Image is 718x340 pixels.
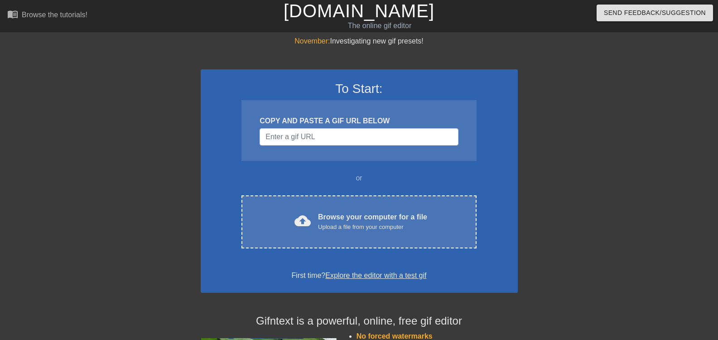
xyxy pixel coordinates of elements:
[244,20,515,31] div: The online gif editor
[604,7,706,19] span: Send Feedback/Suggestion
[597,5,713,21] button: Send Feedback/Suggestion
[318,212,427,232] div: Browse your computer for a file
[260,116,458,126] div: COPY AND PASTE A GIF URL BELOW
[201,36,518,47] div: Investigating new gif presets!
[284,1,434,21] a: [DOMAIN_NAME]
[294,213,311,229] span: cloud_upload
[318,223,427,232] div: Upload a file from your computer
[212,81,506,97] h3: To Start:
[260,128,458,146] input: Username
[294,37,330,45] span: November:
[201,315,518,328] h4: Gifntext is a powerful, online, free gif editor
[325,272,426,279] a: Explore the editor with a test gif
[212,270,506,281] div: First time?
[7,9,18,19] span: menu_book
[224,173,494,184] div: or
[22,11,87,19] div: Browse the tutorials!
[7,9,87,23] a: Browse the tutorials!
[357,332,433,340] span: No forced watermarks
